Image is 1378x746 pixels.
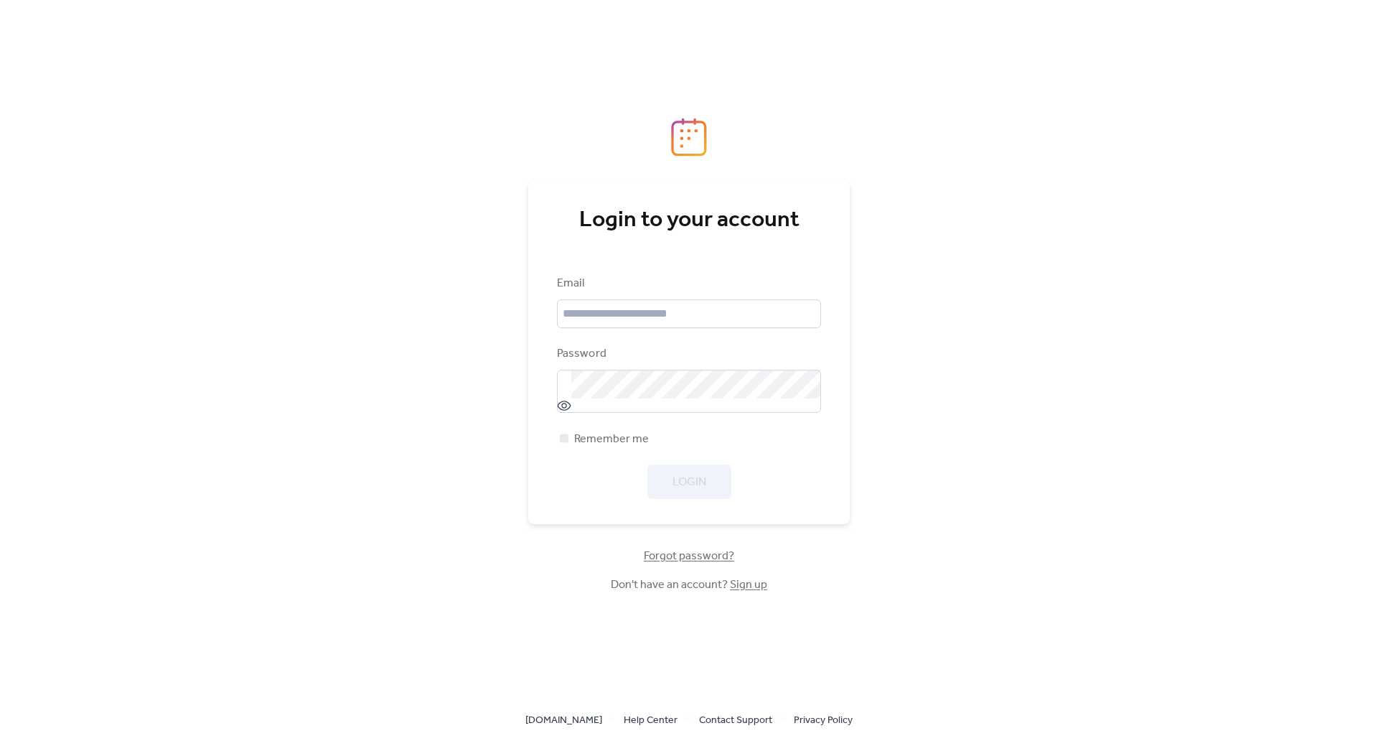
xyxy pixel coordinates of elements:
a: [DOMAIN_NAME] [525,711,602,729]
span: Help Center [624,712,678,729]
span: Don't have an account? [611,577,767,594]
img: logo [671,118,707,157]
a: Privacy Policy [794,711,853,729]
div: Password [557,345,818,363]
a: Forgot password? [644,552,734,560]
span: [DOMAIN_NAME] [525,712,602,729]
span: Remember me [574,431,649,448]
span: Contact Support [699,712,772,729]
a: Help Center [624,711,678,729]
span: Privacy Policy [794,712,853,729]
div: Login to your account [557,206,821,235]
div: Email [557,275,818,292]
span: Forgot password? [644,548,734,565]
a: Contact Support [699,711,772,729]
a: Sign up [730,574,767,596]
